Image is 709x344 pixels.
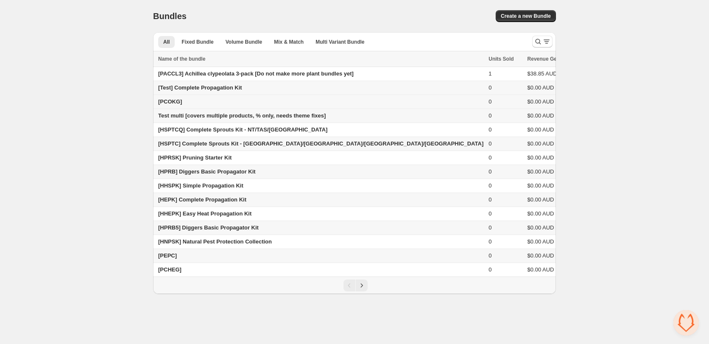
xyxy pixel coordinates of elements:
[488,196,491,203] span: 0
[528,55,575,63] span: Revenue Generated
[528,210,554,217] span: $0.00 AUD
[528,182,554,189] span: $0.00 AUD
[158,98,182,105] span: [PCOKG]
[158,55,483,63] div: Name of the bundle
[158,84,242,91] span: [Test] Complete Propagation Kit
[153,277,556,294] nav: Pagination
[158,126,327,133] span: [HSPTCQ] Complete Sprouts Kit - NT/TAS/[GEOGRAPHIC_DATA]
[158,224,259,231] span: [HPRB5] Diggers Basic Propagator Kit
[528,196,554,203] span: $0.00 AUD
[226,39,262,45] span: Volume Bundle
[158,112,326,119] span: Test multi [covers multiple products, % only, needs theme fixes]
[528,140,554,147] span: $0.00 AUD
[356,280,368,291] button: Next
[158,210,251,217] span: [HHEPK] Easy Heat Propagation Kit
[158,266,181,273] span: [PCHEG]
[158,168,256,175] span: [HPRB] Diggers Basic Propagator Kit
[528,112,554,119] span: $0.00 AUD
[532,36,553,48] button: Search and filter results
[528,126,554,133] span: $0.00 AUD
[158,182,243,189] span: [HHSPK] Simple Propagation Kit
[488,210,491,217] span: 0
[488,168,491,175] span: 0
[488,266,491,273] span: 0
[158,238,272,245] span: [HNPSK] Natural Pest Protection Collection
[488,126,491,133] span: 0
[158,252,177,259] span: [PEPC]
[315,39,364,45] span: Multi Variant Bundle
[528,168,554,175] span: $0.00 AUD
[181,39,213,45] span: Fixed Bundle
[158,154,232,161] span: [HPRSK] Pruning Starter Kit
[528,266,554,273] span: $0.00 AUD
[528,84,554,91] span: $0.00 AUD
[158,70,354,77] span: [PACCL3] Achillea clypeolata 3-pack [Do not make more plant bundles yet]
[488,84,491,91] span: 0
[488,224,491,231] span: 0
[496,10,556,22] button: Create a new Bundle
[158,140,483,147] span: [HSPTC] Complete Sprouts Kit - [GEOGRAPHIC_DATA]/[GEOGRAPHIC_DATA]/[GEOGRAPHIC_DATA]/[GEOGRAPHIC_...
[274,39,304,45] span: Mix & Match
[488,182,491,189] span: 0
[488,252,491,259] span: 0
[528,55,584,63] button: Revenue Generated
[501,13,551,20] span: Create a new Bundle
[488,55,522,63] button: Units Sold
[528,238,554,245] span: $0.00 AUD
[488,98,491,105] span: 0
[153,11,187,21] h1: Bundles
[528,70,557,77] span: $38.85 AUD
[488,70,491,77] span: 1
[528,154,554,161] span: $0.00 AUD
[163,39,170,45] span: All
[488,55,514,63] span: Units Sold
[673,310,699,336] div: Open chat
[528,224,554,231] span: $0.00 AUD
[488,112,491,119] span: 0
[488,238,491,245] span: 0
[488,140,491,147] span: 0
[528,252,554,259] span: $0.00 AUD
[528,98,554,105] span: $0.00 AUD
[158,196,246,203] span: [HEPK] Complete Propagation Kit
[488,154,491,161] span: 0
